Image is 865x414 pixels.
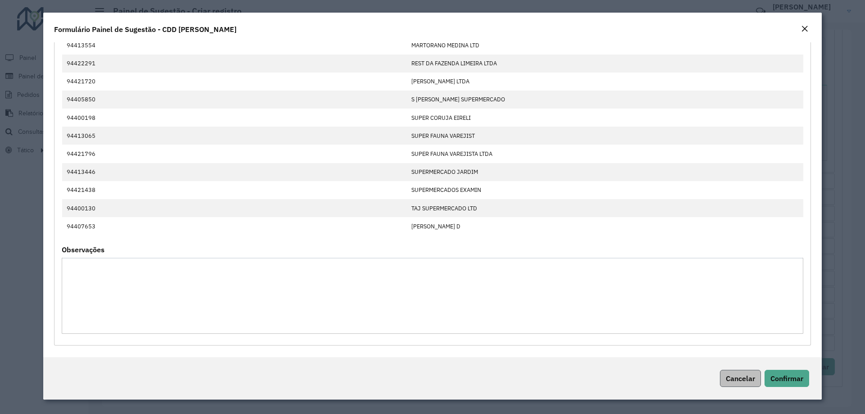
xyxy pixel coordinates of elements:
td: 94421438 [62,181,407,199]
span: Confirmar [770,374,803,383]
td: 94413554 [62,36,407,54]
td: SUPER CORUJA EIRELI [406,109,803,127]
span: Cancelar [726,374,755,383]
h4: Formulário Painel de Sugestão - CDD [PERSON_NAME] [54,24,237,35]
button: Cancelar [720,370,761,387]
td: 94421796 [62,145,407,163]
td: 94413446 [62,163,407,181]
td: SUPER FAUNA VAREJISTA LTDA [406,145,803,163]
td: MARTORANO MEDINA LTD [406,36,803,54]
td: REST DA FAZENDA LIMEIRA LTDA [406,55,803,73]
td: [PERSON_NAME] D [406,217,803,235]
td: 94405850 [62,91,407,109]
td: SUPERMERCADOS EXAMIN [406,181,803,199]
td: 94421720 [62,73,407,91]
td: S [PERSON_NAME] SUPERMERCADO [406,91,803,109]
button: Close [798,23,811,35]
em: Fechar [801,25,808,32]
td: 94407653 [62,217,407,235]
button: Confirmar [765,370,809,387]
td: [PERSON_NAME] LTDA [406,73,803,91]
td: 94400198 [62,109,407,127]
td: 94413065 [62,127,407,145]
td: 94422291 [62,55,407,73]
td: 94400130 [62,199,407,217]
label: Observações [62,244,105,255]
td: SUPERMERCADO JARDIM [406,163,803,181]
td: TAJ SUPERMERCADO LTD [406,199,803,217]
td: SUPER FAUNA VAREJIST [406,127,803,145]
